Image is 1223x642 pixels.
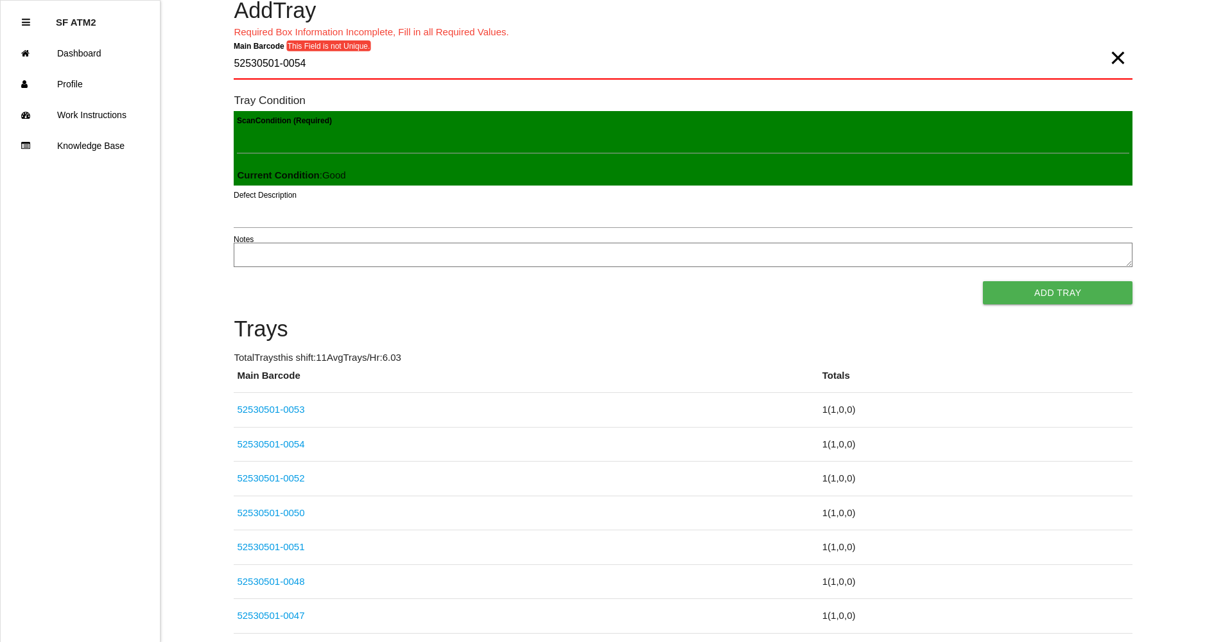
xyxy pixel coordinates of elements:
p: Required Box Information Incomplete, Fill in all Required Values. [234,25,1132,40]
label: Defect Description [234,189,297,201]
td: 1 ( 1 , 0 , 0 ) [819,462,1133,496]
p: SF ATM2 [56,7,96,28]
b: Main Barcode [234,41,284,50]
label: Notes [234,234,254,245]
h4: Trays [234,317,1132,342]
span: This Field is not Unique. [286,40,371,51]
a: 52530501-0052 [237,473,304,483]
a: 52530501-0050 [237,507,304,518]
td: 1 ( 1 , 0 , 0 ) [819,530,1133,565]
a: Work Instructions [1,100,160,130]
h6: Tray Condition [234,94,1132,107]
b: Scan Condition (Required) [237,116,332,125]
td: 1 ( 1 , 0 , 0 ) [819,427,1133,462]
td: 1 ( 1 , 0 , 0 ) [819,599,1133,634]
span: Clear Input [1109,32,1126,58]
p: Total Trays this shift: 11 Avg Trays /Hr: 6.03 [234,351,1132,365]
th: Totals [819,369,1133,393]
a: Profile [1,69,160,100]
b: Current Condition [237,169,319,180]
a: 52530501-0051 [237,541,304,552]
a: Dashboard [1,38,160,69]
a: 52530501-0054 [237,438,304,449]
button: Add Tray [983,281,1132,304]
input: Required [234,49,1132,80]
a: 52530501-0048 [237,576,304,587]
a: 52530501-0047 [237,610,304,621]
td: 1 ( 1 , 0 , 0 ) [819,393,1133,428]
a: 52530501-0053 [237,404,304,415]
span: : Good [237,169,345,180]
td: 1 ( 1 , 0 , 0 ) [819,496,1133,530]
a: Knowledge Base [1,130,160,161]
td: 1 ( 1 , 0 , 0 ) [819,564,1133,599]
th: Main Barcode [234,369,819,393]
div: Close [22,7,30,38]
